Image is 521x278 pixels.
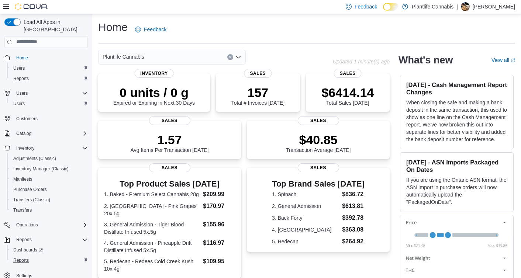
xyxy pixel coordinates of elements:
a: Feedback [132,22,169,37]
dd: $155.96 [203,220,235,229]
p: $40.85 [286,132,351,147]
span: Reports [13,257,29,263]
button: Operations [1,220,91,230]
h3: Top Brand Sales [DATE] [272,180,365,188]
dd: $363.08 [342,225,365,234]
button: Manifests [7,174,91,184]
button: Transfers [7,205,91,215]
span: Reports [13,235,88,244]
dd: $209.99 [203,190,235,199]
dd: $836.72 [342,190,365,199]
dd: $116.97 [203,239,235,247]
span: Adjustments (Classic) [13,156,56,161]
h3: Top Product Sales [DATE] [104,180,235,188]
button: Clear input [227,54,233,60]
span: Reports [13,76,29,81]
span: Operations [13,220,88,229]
input: Dark Mode [383,3,398,11]
span: Reports [10,74,88,83]
p: When closing the safe and making a bank deposit in the same transaction, this used to show as one... [406,99,507,143]
p: Updated 1 minute(s) ago [333,59,390,65]
span: Transfers (Classic) [10,195,88,204]
span: Users [13,101,25,107]
button: Inventory [1,143,91,153]
button: Users [13,89,31,98]
a: Dashboards [7,245,91,255]
span: Sales [149,163,190,172]
button: Inventory [13,144,37,153]
span: Users [13,89,88,98]
p: 1.57 [131,132,209,147]
span: Transfers [13,207,32,213]
span: Plantlife Cannabis [103,52,144,61]
a: Customers [13,114,41,123]
div: Avg Items Per Transaction [DATE] [131,132,209,153]
span: Manifests [13,176,32,182]
span: Users [10,64,88,73]
span: Catalog [13,129,88,138]
span: Sales [149,116,190,125]
div: Sammi Lane [461,2,470,11]
dd: $264.92 [342,237,365,246]
a: Reports [10,74,32,83]
span: Sales [334,69,362,78]
p: Plantlife Cannabis [412,2,453,11]
span: Load All Apps in [GEOGRAPHIC_DATA] [21,18,88,33]
h1: Home [98,20,128,35]
span: Dashboards [13,247,43,253]
dd: $170.97 [203,202,235,211]
span: Inventory [134,69,174,78]
span: Purchase Orders [13,187,47,192]
p: [PERSON_NAME] [473,2,515,11]
dd: $613.81 [342,202,365,211]
p: If you are using the Ontario ASN format, the ASN Import in purchase orders will now automatically... [406,176,507,206]
span: Manifests [10,175,88,184]
span: Transfers [10,206,88,215]
button: Reports [7,73,91,84]
span: Sales [244,69,272,78]
dt: 2. [GEOGRAPHIC_DATA] - Pink Grapes 20x.5g [104,202,200,217]
img: Cova [15,3,48,10]
dt: 5. Redecan - Redees Cold Creek Kush 10x.4g [104,258,200,272]
span: Catalog [16,131,31,136]
button: Operations [13,220,41,229]
button: Home [1,52,91,63]
span: Feedback [144,26,166,33]
span: Customers [16,116,38,122]
dt: 4. [GEOGRAPHIC_DATA] [272,226,339,233]
a: Dashboards [10,246,46,254]
dd: $392.78 [342,213,365,222]
span: Users [10,99,88,108]
svg: External link [511,58,515,63]
span: Feedback [355,3,377,10]
a: Users [10,64,28,73]
dd: $109.95 [203,257,235,266]
p: $6414.14 [321,85,374,100]
a: Inventory Manager (Classic) [10,164,72,173]
button: Users [7,63,91,73]
div: Transaction Average [DATE] [286,132,351,153]
button: Reports [13,235,35,244]
span: Sales [298,116,339,125]
a: Purchase Orders [10,185,50,194]
div: Total Sales [DATE] [321,85,374,106]
span: Home [16,55,28,61]
dt: 3. General Admission - Tiger Blood Distillate Infused 5x.5g [104,221,200,236]
span: Purchase Orders [10,185,88,194]
span: Reports [10,256,88,265]
div: Total # Invoices [DATE] [231,85,284,106]
span: Users [13,65,25,71]
dt: 4. General Admission - Pineapple Drift Distillate Infused 5x.5g [104,239,200,254]
button: Customers [1,113,91,124]
a: Transfers [10,206,35,215]
button: Reports [7,255,91,265]
dt: 3. Back Forty [272,214,339,222]
button: Catalog [1,128,91,139]
p: | [456,2,458,11]
a: Adjustments (Classic) [10,154,59,163]
span: Dashboards [10,246,88,254]
span: Inventory Manager (Classic) [13,166,69,172]
a: Users [10,99,28,108]
span: Operations [16,222,38,228]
